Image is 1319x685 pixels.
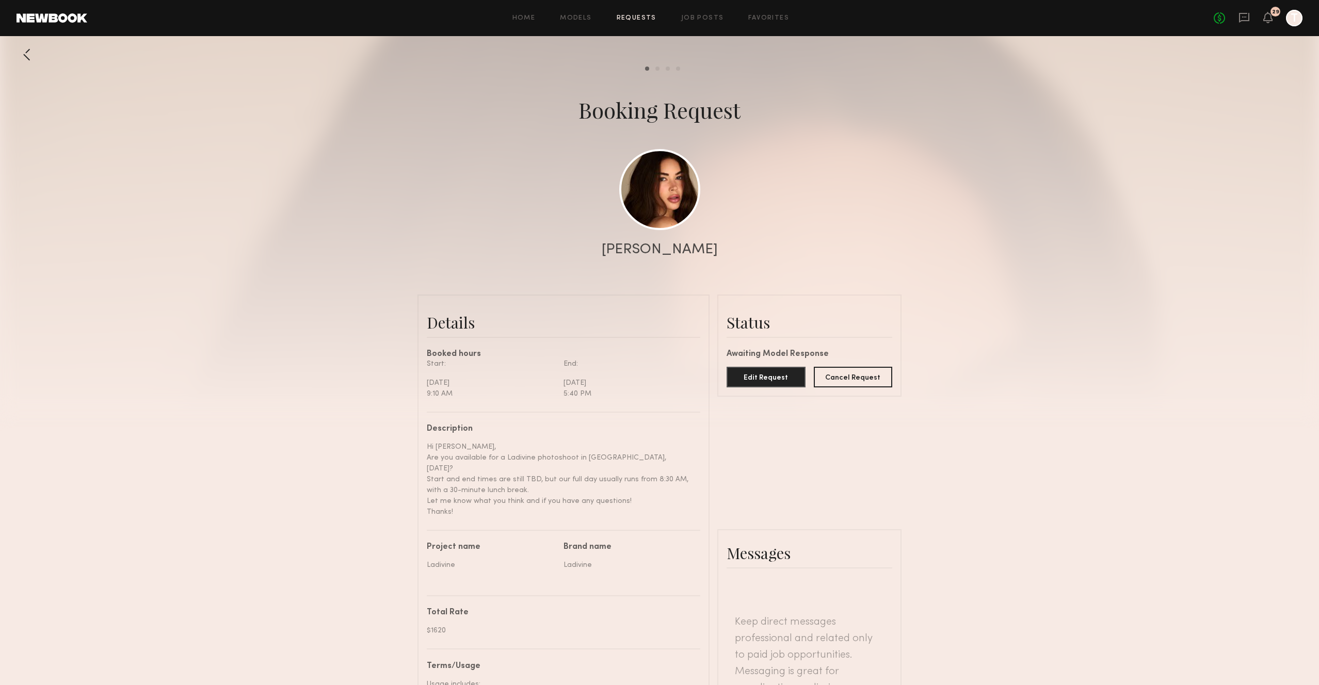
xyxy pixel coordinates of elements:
[578,95,741,124] div: Booking Request
[748,15,789,22] a: Favorites
[617,15,656,22] a: Requests
[727,312,892,333] div: Status
[512,15,536,22] a: Home
[427,378,556,388] div: [DATE]
[427,425,693,433] div: Description
[564,560,693,570] div: Ladivine
[427,388,556,399] div: 9:10 AM
[427,442,693,517] div: Hi [PERSON_NAME], Are you available for a Ladivine photoshoot in [GEOGRAPHIC_DATA], [DATE]? Start...
[427,543,556,551] div: Project name
[427,560,556,570] div: Ladivine
[427,609,693,617] div: Total Rate
[602,242,718,257] div: [PERSON_NAME]
[560,15,591,22] a: Models
[427,625,693,636] div: $1620
[727,543,892,563] div: Messages
[427,350,700,358] div: Booked hours
[727,350,892,358] div: Awaiting Model Response
[814,367,893,387] button: Cancel Request
[564,543,693,551] div: Brand name
[427,358,556,369] div: Start:
[727,367,806,387] button: Edit Request
[681,15,724,22] a: Job Posts
[1272,9,1279,15] div: 29
[564,388,693,399] div: 5:40 PM
[1286,10,1302,26] a: T
[564,378,693,388] div: [DATE]
[427,312,700,333] div: Details
[564,358,693,369] div: End:
[427,662,693,671] div: Terms/Usage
